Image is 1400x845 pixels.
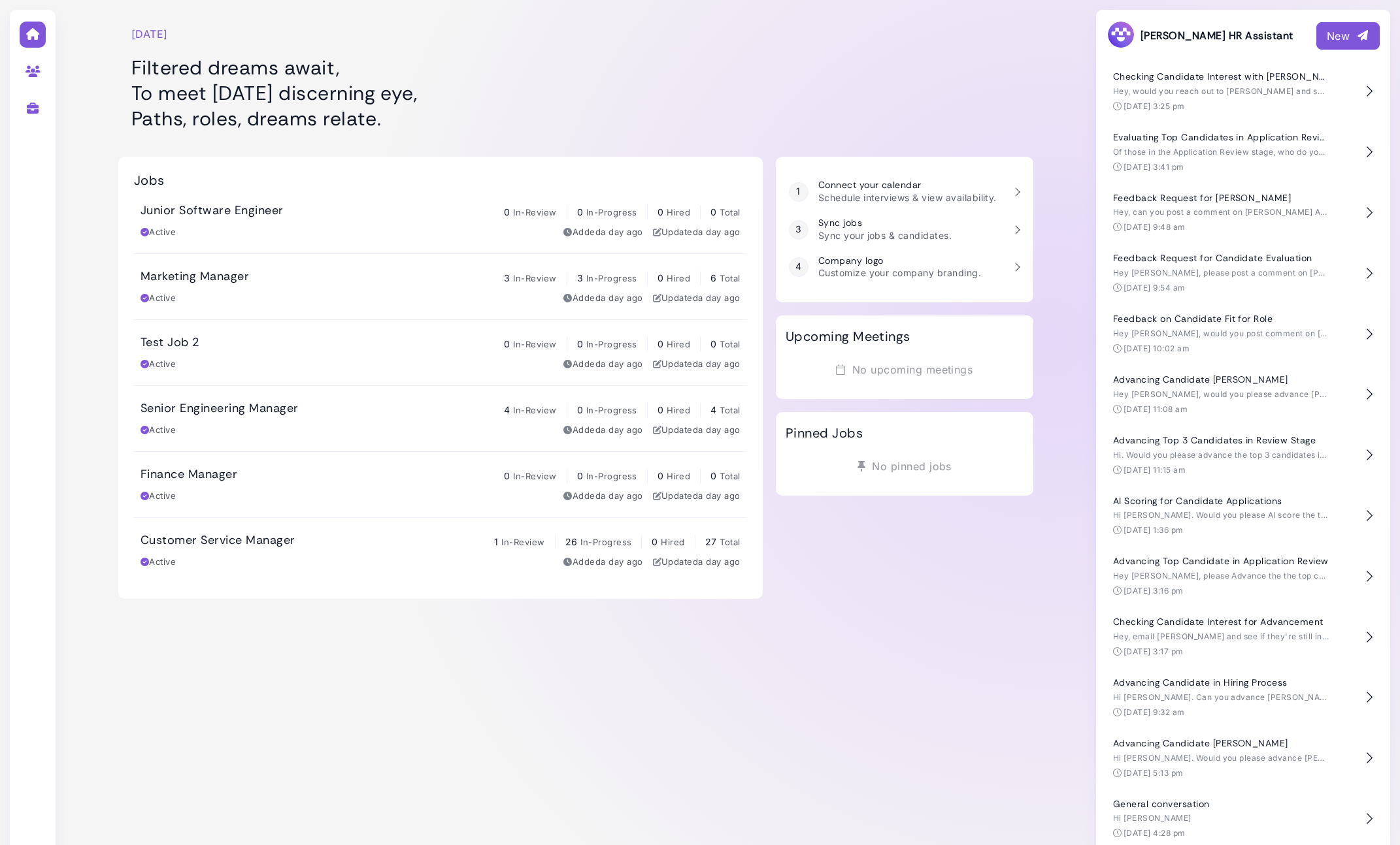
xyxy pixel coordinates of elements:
[789,220,808,240] div: 3
[720,471,740,481] span: Total
[141,534,295,548] h3: Customer Service Manager
[1113,193,1329,204] h4: Feedback Request for [PERSON_NAME]
[1107,425,1380,486] button: Advancing Top 3 Candidates in Review Stage Hi. Would you please advance the top 3 candidates in t...
[710,470,716,481] span: 0
[504,470,510,481] span: 0
[141,468,237,482] h3: Finance Manager
[141,556,176,569] div: Active
[1316,22,1380,50] button: New
[586,471,637,481] span: In-Progress
[1113,374,1329,385] h4: Advancing Candidate [PERSON_NAME]
[563,292,642,305] div: Added
[601,293,642,303] time: Aug 26, 2025
[577,470,583,481] span: 0
[1113,738,1329,749] h4: Advancing Candidate [PERSON_NAME]
[782,173,1027,211] a: 1 Connect your calendar Schedule interviews & view availability.
[513,339,556,349] span: In-Review
[1124,768,1184,778] time: [DATE] 5:13 pm
[504,272,510,283] span: 3
[1124,465,1186,475] time: [DATE] 11:15 am
[586,405,637,415] span: In-Progress
[134,518,747,583] a: Customer Service Manager 1 In-Review 26 In-Progress 0 Hired 27 Total Active Addeda day ago Update...
[1124,525,1184,535] time: [DATE] 1:36 pm
[653,226,741,239] div: Updated
[818,255,981,266] h3: Company logo
[1124,586,1184,596] time: [DATE] 3:16 pm
[134,386,747,451] a: Senior Engineering Manager 4 In-Review 0 In-Progress 0 Hired 4 Total Active Addeda day ago Update...
[586,207,637,217] span: In-Progress
[1107,122,1380,183] button: Evaluating Top Candidates in Application Review Of those in the Application Review stage, who do ...
[563,556,642,569] div: Added
[504,338,510,349] span: 0
[134,254,747,319] a: Marketing Manager 3 In-Review 3 In-Progress 0 Hired 6 Total Active Addeda day ago Updateda day ago
[141,336,200,350] h3: Test Job 2
[653,358,741,371] div: Updated
[141,292,176,305] div: Active
[818,266,981,279] p: Customize your company branding.
[1113,132,1329,143] h4: Evaluating Top Candidates in Application Review
[134,452,747,517] a: Finance Manager 0 In-Review 0 In-Progress 0 Hired 0 Total Active Addeda day ago Updateda day ago
[667,339,690,349] span: Hired
[698,293,740,303] time: Aug 26, 2025
[577,404,583,415] span: 0
[653,490,741,503] div: Updated
[141,490,176,503] div: Active
[653,556,741,569] div: Updated
[1113,692,1339,702] span: Hi [PERSON_NAME]. Can you advance [PERSON_NAME]?
[1107,728,1380,789] button: Advancing Candidate [PERSON_NAME] Hi [PERSON_NAME]. Would you please advance [PERSON_NAME]? [DATE...
[1113,496,1329,507] h4: AI Scoring for Candidate Applications
[786,357,1024,382] div: No upcoming meetings
[1107,183,1380,244] button: Feedback Request for [PERSON_NAME] Hey, can you post a comment on [PERSON_NAME] Applicant sharing...
[1113,616,1329,628] h4: Checking Candidate Interest for Advancement
[698,227,740,237] time: Aug 26, 2025
[1124,222,1186,232] time: [DATE] 9:48 am
[1113,556,1329,567] h4: Advancing Top Candidate in Application Review
[720,207,740,217] span: Total
[1113,389,1383,399] span: Hey [PERSON_NAME], would you please advance [PERSON_NAME]?
[601,424,642,435] time: Aug 26, 2025
[782,211,1027,249] a: 3 Sync jobs Sync your jobs & candidates.
[1113,813,1192,823] span: Hi [PERSON_NAME]
[698,490,740,501] time: Aug 26, 2025
[1124,707,1185,717] time: [DATE] 9:32 am
[601,556,642,567] time: Aug 26, 2025
[658,470,663,481] span: 0
[134,172,165,188] h2: Jobs
[786,454,1024,479] div: No pinned jobs
[141,424,176,437] div: Active
[586,273,637,283] span: In-Progress
[131,26,168,42] time: [DATE]
[501,537,544,547] span: In-Review
[504,206,510,217] span: 0
[1124,283,1186,293] time: [DATE] 9:54 am
[782,249,1027,287] a: 4 Company logo Customize your company branding.
[818,180,997,191] h3: Connect your calendar
[1107,304,1380,364] button: Feedback on Candidate Fit for Role Hey [PERSON_NAME], would you post comment on [PERSON_NAME] sha...
[705,536,717,547] span: 27
[141,204,284,218] h3: Junior Software Engineer
[818,217,952,229] h3: Sync jobs
[653,424,741,437] div: Updated
[658,338,663,349] span: 0
[1107,546,1380,607] button: Advancing Top Candidate in Application Review Hey [PERSON_NAME], please Advance the the top candi...
[504,404,510,415] span: 4
[818,191,997,204] p: Schedule interviews & view availability.
[1124,404,1188,414] time: [DATE] 11:08 am
[601,359,642,369] time: Aug 26, 2025
[1113,753,1376,763] span: Hi [PERSON_NAME]. Would you please advance [PERSON_NAME]?
[563,490,642,503] div: Added
[720,537,740,547] span: Total
[710,404,716,415] span: 4
[563,358,642,371] div: Added
[1124,828,1186,838] time: [DATE] 4:28 pm
[134,188,747,253] a: Junior Software Engineer 0 In-Review 0 In-Progress 0 Hired 0 Total Active Addeda day ago Updateda...
[661,537,684,547] span: Hired
[1113,677,1329,688] h4: Advancing Candidate in Hiring Process
[513,471,556,481] span: In-Review
[1107,667,1380,728] button: Advancing Candidate in Hiring Process Hi [PERSON_NAME]. Can you advance [PERSON_NAME]? [DATE] 9:3...
[563,226,642,239] div: Added
[580,537,631,547] span: In-Progress
[698,359,740,369] time: Aug 26, 2025
[720,273,740,283] span: Total
[1113,799,1329,810] h4: General conversation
